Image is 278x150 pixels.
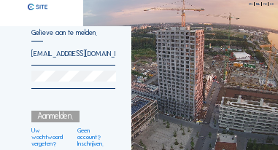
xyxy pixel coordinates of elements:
img: C-SITE logo [28,4,47,10]
div: Gelieve aan te melden. [31,29,115,42]
a: Geen account? Inschrijven. [77,127,115,147]
div: NL [256,3,262,6]
div: DE [270,3,274,6]
div: EN [249,3,255,6]
div: FR [263,3,269,6]
div: Aanmelden. [31,111,79,122]
a: Uw wachtwoord vergeten? [31,127,71,147]
input: E-mail [31,49,115,58]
